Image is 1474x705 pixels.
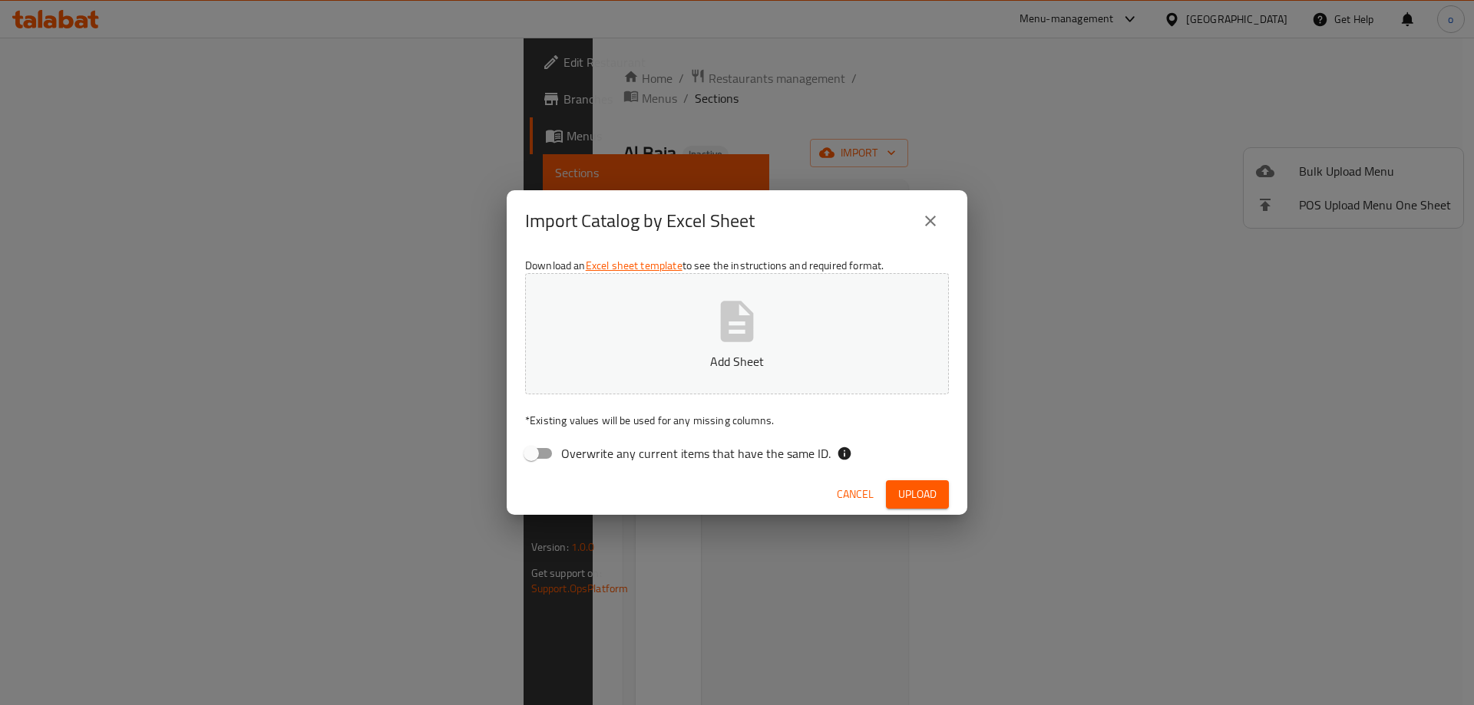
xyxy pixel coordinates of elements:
span: Overwrite any current items that have the same ID. [561,444,831,463]
button: Upload [886,480,949,509]
a: Excel sheet template [586,255,682,275]
h2: Import Catalog by Excel Sheet [525,209,755,233]
button: Add Sheet [525,273,949,394]
p: Add Sheet [549,352,925,371]
svg: If the overwrite option isn't selected, then the items that match an existing ID will be ignored ... [837,446,852,461]
span: Cancel [837,485,874,504]
button: close [912,203,949,239]
p: Existing values will be used for any missing columns. [525,413,949,428]
button: Cancel [831,480,880,509]
div: Download an to see the instructions and required format. [507,252,967,474]
span: Upload [898,485,937,504]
